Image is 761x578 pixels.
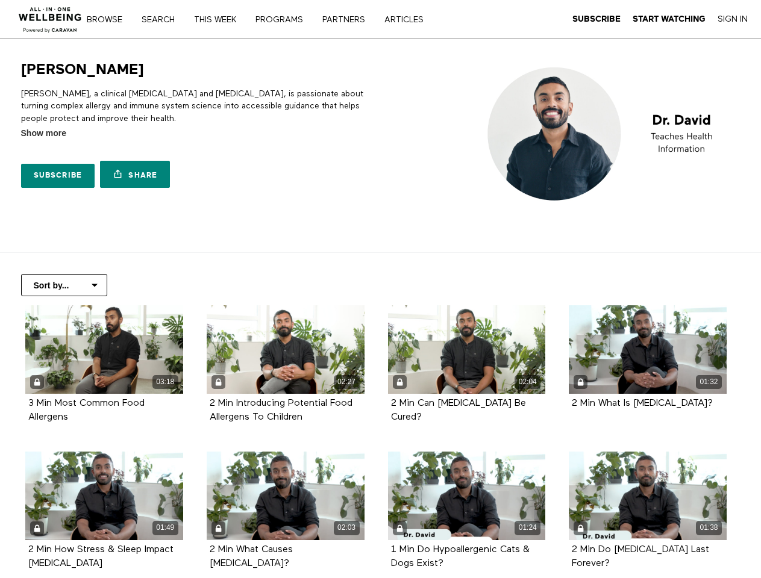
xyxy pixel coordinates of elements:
[190,16,249,24] a: THIS WEEK
[391,399,526,422] strong: 2 Min Can Allergies Be Cured?
[572,14,621,25] a: Subscribe
[28,399,145,421] a: 3 Min Most Common Food Allergens
[569,452,727,540] a: 2 Min Do Allergies Last Forever? 01:38
[83,16,135,24] a: Browse
[572,14,621,23] strong: Subscribe
[388,305,546,394] a: 2 Min Can Allergies Be Cured? 02:04
[28,545,174,568] strong: 2 Min How Stress & Sleep Impact Allergies
[696,375,722,389] div: 01:32
[210,399,352,421] a: 2 Min Introducing Potential Food Allergens To Children
[478,60,740,208] img: Dr. David
[572,545,709,568] a: 2 Min Do [MEDICAL_DATA] Last Forever?
[28,545,174,568] a: 2 Min How Stress & Sleep Impact [MEDICAL_DATA]
[633,14,706,25] a: Start Watching
[25,452,183,540] a: 2 Min How Stress & Sleep Impact Allergies 01:49
[391,399,526,421] a: 2 Min Can [MEDICAL_DATA] Be Cured?
[21,60,144,79] h1: [PERSON_NAME]
[391,545,530,568] a: 1 Min Do Hypoallergenic Cats & Dogs Exist?
[318,16,378,24] a: PARTNERS
[100,161,170,188] a: Share
[207,305,365,394] a: 2 Min Introducing Potential Food Allergens To Children 02:27
[210,545,293,568] strong: 2 Min What Causes Hives?
[633,14,706,23] strong: Start Watching
[251,16,316,24] a: PROGRAMS
[137,16,187,24] a: Search
[515,521,540,535] div: 01:24
[572,399,713,408] strong: 2 Min What Is Lactose Intolerance?
[21,164,95,188] a: Subscribe
[515,375,540,389] div: 02:04
[380,16,436,24] a: ARTICLES
[21,88,377,125] p: [PERSON_NAME], a clinical [MEDICAL_DATA] and [MEDICAL_DATA], is passionate about turning complex ...
[25,305,183,394] a: 3 Min Most Common Food Allergens 03:18
[152,521,178,535] div: 01:49
[696,521,722,535] div: 01:38
[718,14,748,25] a: Sign In
[207,452,365,540] a: 2 Min What Causes Hives? 02:03
[210,545,293,568] a: 2 Min What Causes [MEDICAL_DATA]?
[95,13,448,25] nav: Primary
[572,545,709,568] strong: 2 Min Do Allergies Last Forever?
[334,375,360,389] div: 02:27
[334,521,360,535] div: 02:03
[569,305,727,394] a: 2 Min What Is Lactose Intolerance? 01:32
[21,127,66,140] span: Show more
[152,375,178,389] div: 03:18
[572,399,713,408] a: 2 Min What Is [MEDICAL_DATA]?
[388,452,546,540] a: 1 Min Do Hypoallergenic Cats & Dogs Exist? 01:24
